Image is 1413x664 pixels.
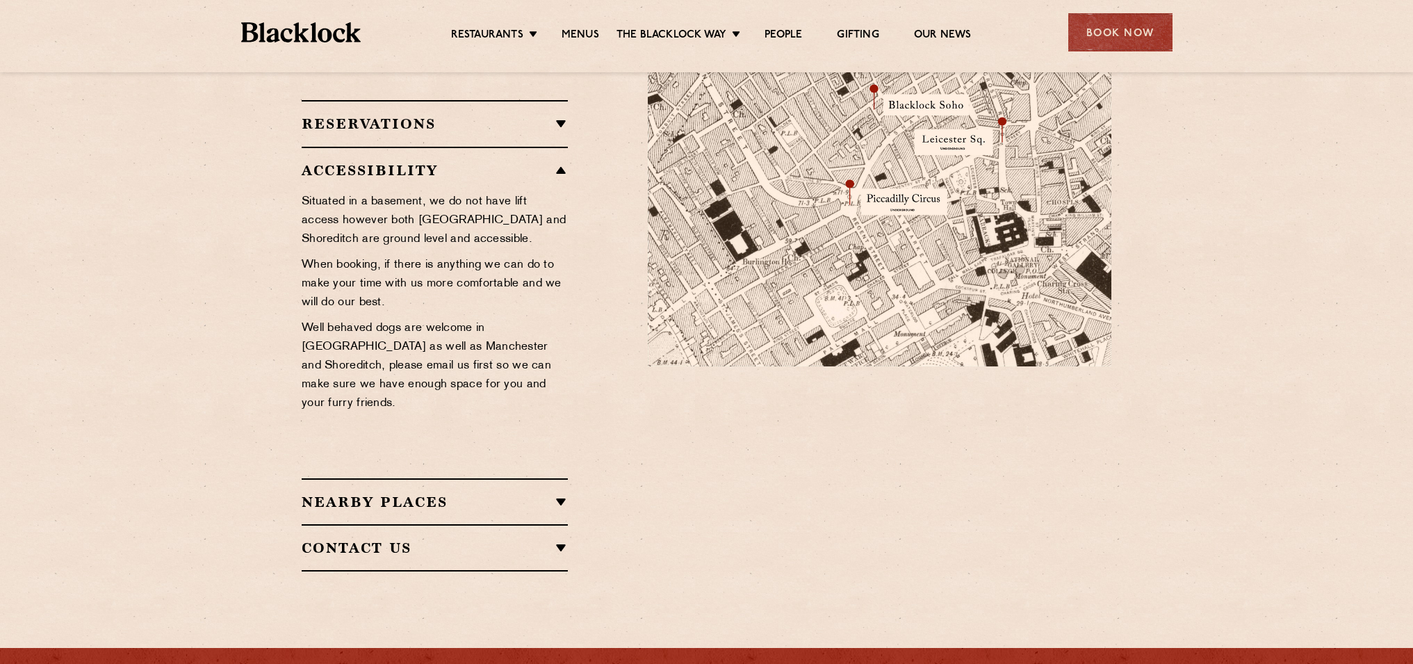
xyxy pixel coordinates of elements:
[302,162,568,179] h2: Accessibility
[302,256,568,312] p: When booking, if there is anything we can do to make your time with us more comfortable and we wi...
[302,319,568,413] p: Well behaved dogs are welcome in [GEOGRAPHIC_DATA] as well as Manchester and Shoreditch, please e...
[302,193,568,249] p: Situated in a basement, we do not have lift access however both [GEOGRAPHIC_DATA] and Shoreditch ...
[562,29,599,44] a: Menus
[616,29,726,44] a: The Blacklock Way
[837,29,879,44] a: Gifting
[302,115,568,132] h2: Reservations
[1068,13,1173,51] div: Book Now
[914,29,972,44] a: Our News
[302,540,568,556] h2: Contact Us
[302,494,568,510] h2: Nearby Places
[451,29,523,44] a: Restaurants
[962,442,1157,572] img: svg%3E
[765,29,802,44] a: People
[241,22,361,42] img: BL_Textured_Logo-footer-cropped.svg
